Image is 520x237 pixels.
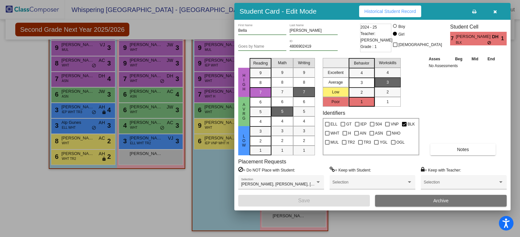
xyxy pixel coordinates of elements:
[398,31,405,37] div: Girl
[323,110,345,116] label: Identifiers
[375,129,383,137] span: ASN
[360,99,363,105] span: 1
[259,128,262,134] span: 3
[347,138,355,146] span: TR2
[238,44,286,49] input: goes by name
[380,138,387,146] span: YGL
[386,89,389,95] span: 2
[259,138,262,144] span: 2
[360,80,363,86] span: 3
[238,159,286,165] label: Placement Requests
[303,89,305,95] span: 7
[278,60,287,66] span: Math
[360,30,393,43] span: Teacher: [PERSON_NAME]
[281,99,283,105] span: 6
[375,195,507,207] button: Archive
[360,24,377,30] span: 2024 - 25
[241,102,247,121] span: Avrg
[360,120,367,128] span: IEP
[467,55,483,63] th: Mid
[259,80,262,86] span: 8
[386,99,389,105] span: 1
[501,35,507,42] span: 1
[259,119,262,124] span: 4
[386,79,389,85] span: 3
[456,33,492,40] span: [PERSON_NAME]
[456,40,487,45] span: BLK
[364,138,371,146] span: TR3
[281,148,283,153] span: 1
[331,120,337,128] span: ELL
[427,55,450,63] th: Asses
[427,63,500,69] td: No Assessments
[253,60,268,66] span: Reading
[281,128,283,134] span: 3
[240,7,317,15] h3: Student Card - Edit Mode
[348,129,351,137] span: H
[281,109,283,114] span: 5
[281,79,283,85] span: 8
[281,70,283,76] span: 9
[303,148,305,153] span: 1
[360,43,377,50] span: Grade : 1
[360,70,363,76] span: 4
[303,128,305,134] span: 3
[303,70,305,76] span: 9
[298,60,310,66] span: Writing
[303,79,305,85] span: 8
[398,41,442,49] span: [DEMOGRAPHIC_DATA]
[359,6,421,17] button: Historical Student Record
[259,148,262,153] span: 1
[360,89,363,95] span: 2
[330,167,371,173] label: = Keep with Student:
[238,195,370,207] button: Save
[392,129,401,137] span: NHO
[391,120,399,128] span: VNP
[259,99,262,105] span: 6
[281,118,283,124] span: 4
[259,89,262,95] span: 7
[379,60,396,66] span: Workskills
[492,33,501,40] span: DH
[346,120,352,128] span: GT
[331,138,339,146] span: MUL
[430,144,496,155] button: Notes
[386,70,389,76] span: 4
[241,134,247,148] span: Low
[433,198,448,203] span: Archive
[421,167,461,173] label: = Keep with Teacher:
[450,55,467,63] th: Beg
[364,9,416,14] span: Historical Student Record
[303,99,305,105] span: 6
[354,60,369,66] span: Behavior
[303,118,305,124] span: 4
[483,55,500,63] th: End
[238,167,295,173] label: = Do NOT Place with Student:
[408,120,415,128] span: BLK
[450,24,507,30] h3: Student Cell
[290,44,338,49] input: Enter ID
[398,24,405,30] div: Boy
[298,198,310,203] span: Save
[450,35,456,42] span: 7
[457,147,469,152] span: Notes
[281,89,283,95] span: 7
[303,109,305,114] span: 5
[303,138,305,144] span: 2
[259,70,262,76] span: 9
[241,73,247,91] span: High
[281,138,283,144] span: 2
[331,129,339,137] span: WHT
[396,138,405,146] span: OGL
[375,120,382,128] span: 504
[360,129,366,137] span: AIN
[259,109,262,115] span: 5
